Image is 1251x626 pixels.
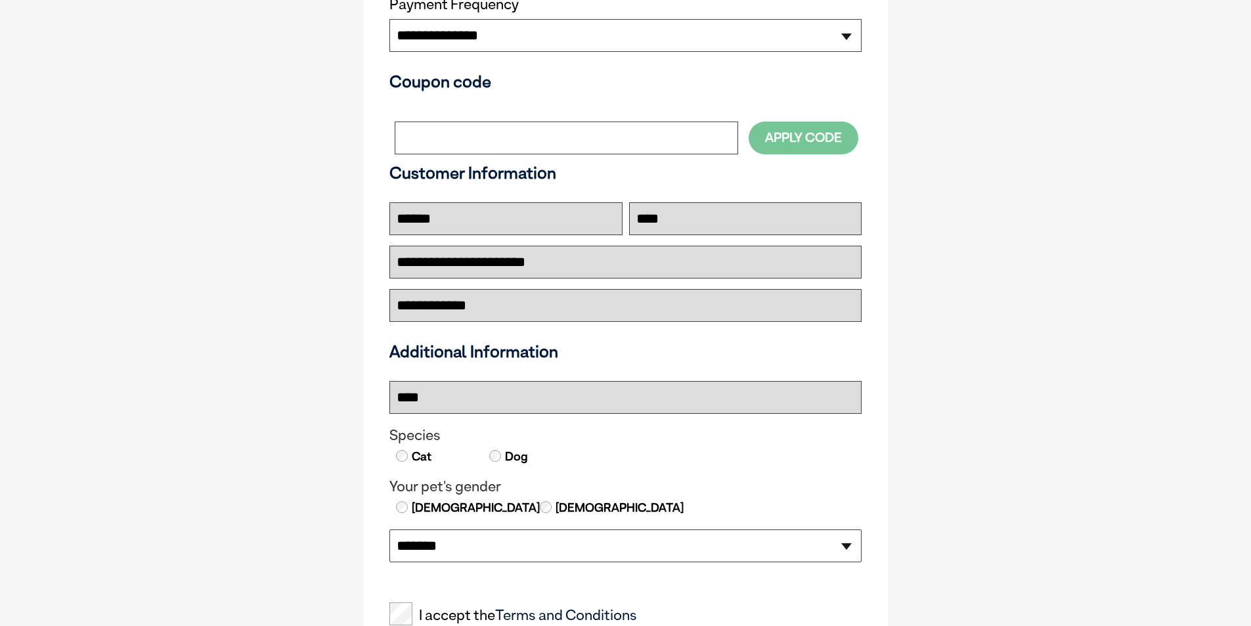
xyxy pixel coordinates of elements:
legend: Species [389,427,862,444]
button: Apply Code [749,122,858,154]
h3: Additional Information [384,342,867,361]
label: I accept the [389,607,637,624]
h3: Coupon code [389,72,862,91]
input: I accept theTerms and Conditions [389,602,412,625]
h3: Customer Information [389,163,862,183]
legend: Your pet's gender [389,478,862,495]
a: Terms and Conditions [495,606,637,623]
